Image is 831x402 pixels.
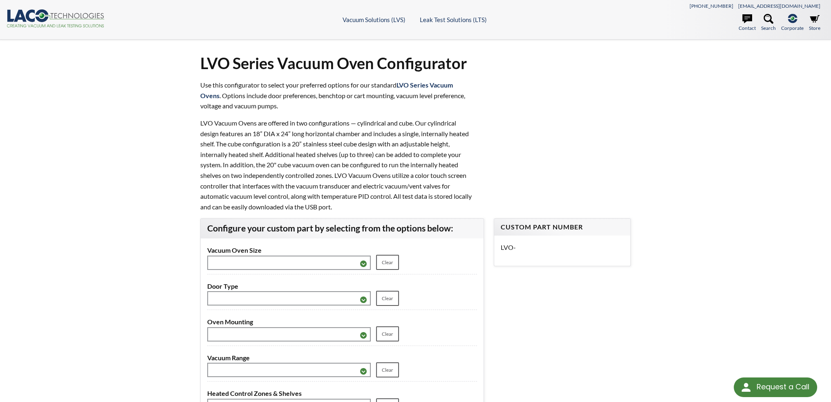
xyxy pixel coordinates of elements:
[734,377,817,397] div: Request a Call
[690,3,733,9] a: [PHONE_NUMBER]
[420,16,487,23] a: Leak Test Solutions (LTS)
[200,118,474,212] p: LVO Vacuum Ovens are offered in two configurations — cylindrical and cube. Our cylindrical design...
[809,14,820,32] a: Store
[501,242,624,253] p: LVO-
[207,281,477,292] label: Door Type
[207,353,477,363] label: Vacuum Range
[761,14,776,32] a: Search
[376,326,399,341] a: Clear
[501,223,624,231] h4: Custom Part Number
[200,53,631,73] h1: LVO Series Vacuum Oven Configurator
[376,362,399,377] a: Clear
[756,377,809,396] div: Request a Call
[207,388,477,399] label: Heated Control Zones & Shelves
[200,81,453,99] strong: LVO Series Vacuum Ovens
[207,245,477,256] label: Vacuum Oven Size
[376,291,399,306] a: Clear
[207,223,477,234] h3: Configure your custom part by selecting from the options below:
[207,317,477,327] label: Oven Mounting
[376,255,399,270] a: Clear
[738,3,820,9] a: [EMAIL_ADDRESS][DOMAIN_NAME]
[200,80,474,111] p: Use this configurator to select your preferred options for our standard . Options include door pr...
[781,24,804,32] span: Corporate
[343,16,405,23] a: Vacuum Solutions (LVS)
[739,381,753,394] img: round button
[739,14,756,32] a: Contact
